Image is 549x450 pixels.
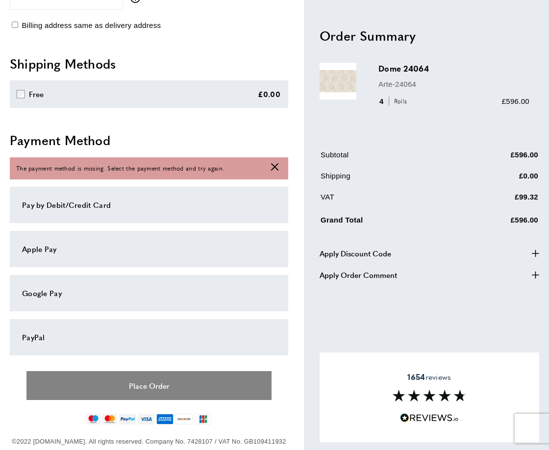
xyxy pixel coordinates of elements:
td: £0.00 [453,170,539,189]
h2: Shipping Methods [10,55,288,73]
div: Apple Pay [22,243,276,255]
img: visa [138,414,154,425]
span: ©2022 [DOMAIN_NAME]. All rights reserved. Company No. 7428107 / VAT No. GB109411932 [12,438,286,445]
img: mastercard [102,414,117,425]
td: Shipping [321,170,452,189]
span: Billing address same as delivery address [22,21,161,29]
div: Google Pay [22,287,276,299]
div: 4 [378,95,410,107]
div: PayPal [22,331,276,343]
span: £596.00 [502,97,529,105]
p: Arte-24064 [378,78,529,90]
h3: Dome 24064 [378,63,529,74]
h2: Payment Method [10,131,288,149]
td: £99.32 [453,191,539,210]
strong: 1654 [407,371,425,382]
img: Reviews section [393,390,466,401]
img: jcb [195,414,212,425]
span: Apply Discount Code [320,247,391,259]
img: american-express [156,414,174,425]
td: Subtotal [321,149,452,168]
img: Reviews.io 5 stars [400,413,459,423]
input: Billing address same as delivery address [12,22,18,28]
img: paypal [119,414,136,425]
div: Pay by Debit/Credit Card [22,199,276,211]
td: VAT [321,191,452,210]
span: Rolls [389,97,410,106]
span: reviews [407,372,451,381]
img: discover [175,414,193,425]
span: The payment method is missing. Select the payment method and try again. [16,164,224,173]
div: Free [29,88,44,100]
td: Grand Total [321,212,452,233]
img: Dome 24064 [320,63,356,100]
button: Place Order [26,371,272,400]
div: £0.00 [258,88,281,100]
td: £596.00 [453,149,539,168]
img: maestro [86,414,100,425]
td: £596.00 [453,212,539,233]
span: Apply Order Comment [320,269,397,280]
h2: Order Summary [320,26,539,44]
